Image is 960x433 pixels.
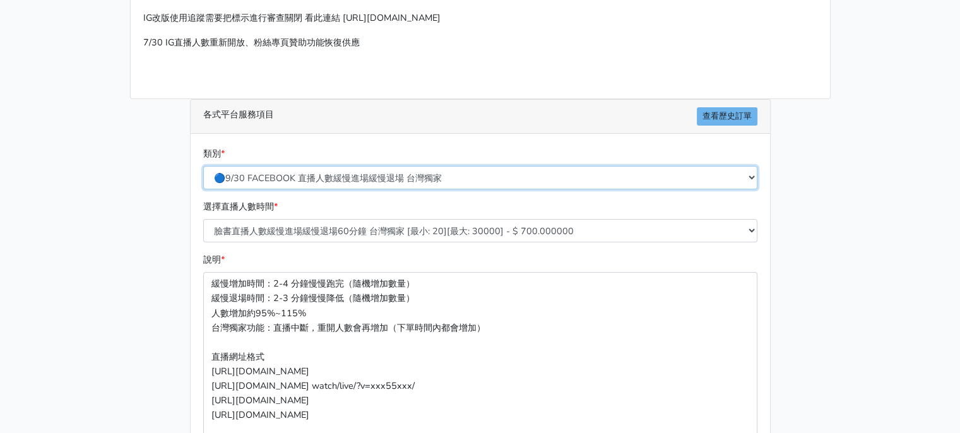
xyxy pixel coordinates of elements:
[203,252,225,267] label: 說明
[143,11,817,25] p: IG改版使用追蹤需要把標示進行審查關閉 看此連結 [URL][DOMAIN_NAME]
[143,35,817,50] p: 7/30 IG直播人數重新開放、粉絲專頁贊助功能恢復供應
[697,107,757,126] a: 查看歷史訂單
[191,100,770,134] div: 各式平台服務項目
[203,146,225,161] label: 類別
[203,199,278,214] label: 選擇直播人數時間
